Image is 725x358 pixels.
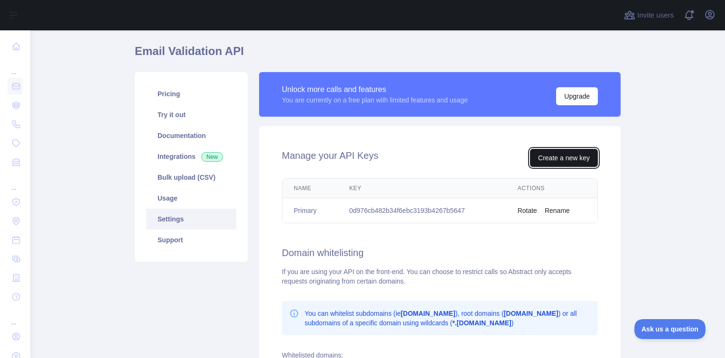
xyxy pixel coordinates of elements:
div: ... [8,307,23,326]
a: Try it out [146,104,236,125]
h2: Domain whitelisting [282,246,598,259]
a: Settings [146,209,236,229]
td: 0d976cb482b34f6ebc3193b4267b5647 [338,198,506,223]
a: Pricing [146,83,236,104]
button: Create a new key [530,149,598,167]
p: You can whitelist subdomains (ie ), root domains ( ) or all subdomains of a specific domain using... [305,309,590,328]
a: Support [146,229,236,250]
button: Rotate [518,206,537,215]
td: Primary [282,198,338,223]
div: ... [8,173,23,192]
a: Integrations New [146,146,236,167]
span: New [201,152,223,162]
a: Usage [146,188,236,209]
h1: Email Validation API [135,44,621,66]
th: Actions [506,179,597,198]
span: Invite users [637,10,674,21]
h2: Manage your API Keys [282,149,378,167]
b: [DOMAIN_NAME] [504,310,558,317]
button: Rename [545,206,570,215]
div: Unlock more calls and features [282,84,468,95]
button: Upgrade [556,87,598,105]
button: Invite users [622,8,676,23]
a: Documentation [146,125,236,146]
div: You are currently on a free plan with limited features and usage [282,95,468,105]
a: Bulk upload (CSV) [146,167,236,188]
th: Key [338,179,506,198]
th: Name [282,179,338,198]
iframe: Toggle Customer Support [634,319,706,339]
div: If you are using your API on the front-end. You can choose to restrict calls so Abstract only acc... [282,267,598,286]
div: ... [8,57,23,76]
b: *.[DOMAIN_NAME] [452,319,511,327]
b: [DOMAIN_NAME] [401,310,455,317]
